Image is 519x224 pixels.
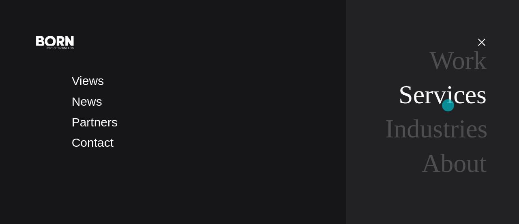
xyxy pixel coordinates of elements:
[72,136,114,149] a: Contact
[72,74,104,87] a: Views
[72,95,102,108] a: News
[422,149,487,178] a: About
[472,33,491,50] button: Open
[72,115,118,129] a: Partners
[399,80,487,109] a: Services
[385,114,488,143] a: Industries
[429,46,487,75] a: Work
